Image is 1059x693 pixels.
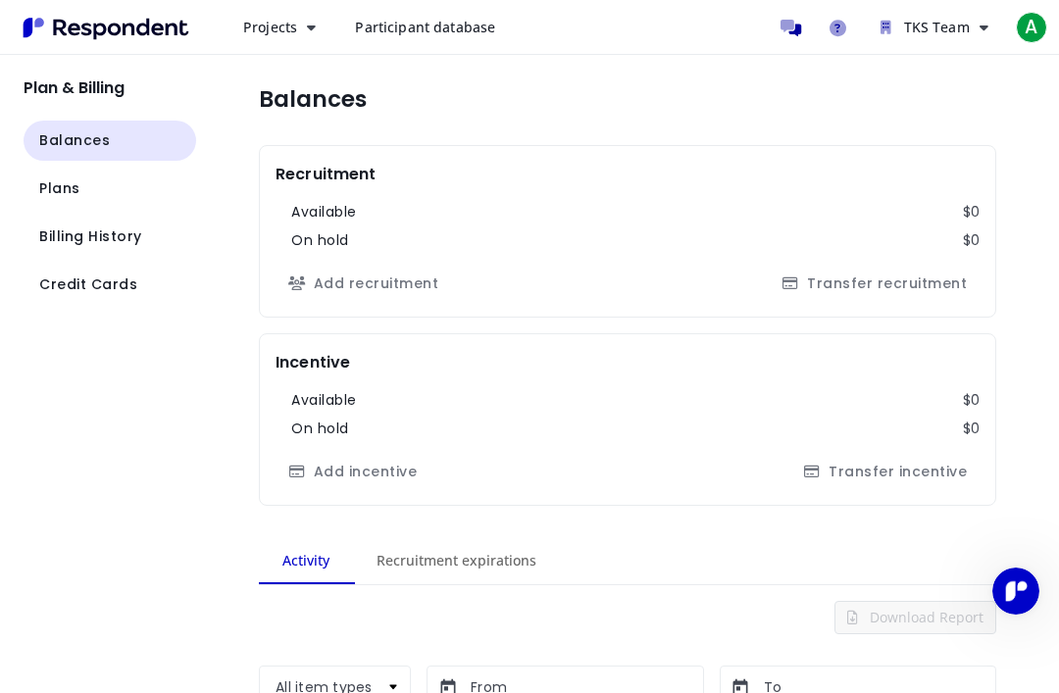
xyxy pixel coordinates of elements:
button: TKS Team [865,10,1004,45]
md-tab-item: Recruitment expirations [353,537,560,584]
span: Buying recruitment has been paused while your account is under review. Review can take 1-3 busine... [276,273,451,292]
button: Projects [227,10,331,45]
button: Navigate to Plans [24,169,196,209]
span: A [1016,12,1047,43]
span: Participant database [355,18,495,36]
dd: $0 [963,419,981,439]
span: Buying incentive has been paused while your account is under review. Review can take 1-3 business... [276,462,429,480]
dt: Available [291,202,357,223]
dd: $0 [963,230,981,251]
dd: $0 [963,202,981,223]
dt: Available [291,390,357,411]
a: Help and support [818,8,857,47]
button: A [1012,10,1051,45]
span: Transferring recruitment has been paused while your account is under review. Review can take 1-3 ... [770,273,981,292]
span: Plans [39,178,80,199]
span: Transferring incentive has been paused while your account is under review. Review can take 1-3 bu... [791,462,981,480]
h2: Incentive [276,350,350,374]
span: Projects [243,18,297,36]
button: Transfer recruitment [770,267,981,301]
md-tab-item: Activity [259,537,353,584]
button: Navigate to Balances [24,121,196,161]
img: Respondent [16,12,196,44]
button: Download Report [834,601,996,634]
button: Transfer incentive [791,455,981,489]
button: Add incentive [276,455,429,489]
button: Navigate to Credit Cards [24,265,196,305]
dt: On hold [291,230,349,251]
h2: Recruitment [276,162,377,186]
span: Balances [39,130,110,151]
h1: Balances [259,86,367,114]
span: Credit Cards [39,274,137,295]
iframe: Intercom live chat [992,568,1039,615]
dd: $0 [963,390,981,411]
a: Message participants [771,8,810,47]
span: TKS Team [904,18,970,36]
a: Participant database [339,10,511,45]
h2: Plan & Billing [24,78,196,97]
span: Billing History [39,226,142,247]
dt: On hold [291,419,349,439]
span: Download Report [866,608,983,626]
button: Add recruitment [276,267,451,301]
button: Navigate to Billing History [24,217,196,257]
